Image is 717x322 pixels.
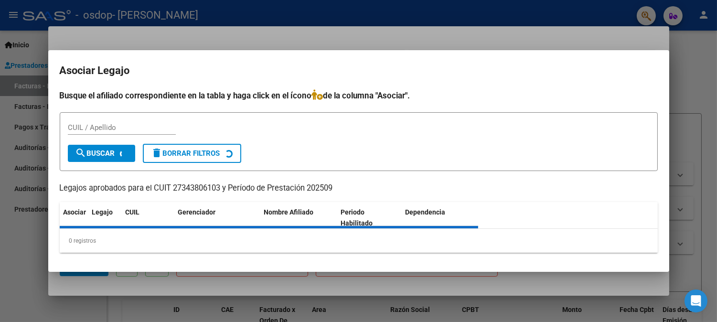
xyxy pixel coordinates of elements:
datatable-header-cell: Dependencia [401,202,478,234]
datatable-header-cell: Nombre Afiliado [260,202,337,234]
span: Gerenciador [178,208,216,216]
div: Open Intercom Messenger [685,290,707,312]
span: Buscar [75,149,115,158]
h4: Busque el afiliado correspondiente en la tabla y haga click en el ícono de la columna "Asociar". [60,89,658,102]
button: Buscar [68,145,135,162]
p: Legajos aprobados para el CUIT 27343806103 y Período de Prestación 202509 [60,182,658,194]
span: Asociar [64,208,86,216]
span: Nombre Afiliado [264,208,314,216]
span: Dependencia [405,208,445,216]
div: 0 registros [60,229,658,253]
h2: Asociar Legajo [60,62,658,80]
mat-icon: search [75,147,87,159]
span: CUIL [126,208,140,216]
datatable-header-cell: Asociar [60,202,88,234]
datatable-header-cell: Periodo Habilitado [337,202,401,234]
mat-icon: delete [151,147,163,159]
span: Periodo Habilitado [341,208,373,227]
datatable-header-cell: Gerenciador [174,202,260,234]
datatable-header-cell: Legajo [88,202,122,234]
button: Borrar Filtros [143,144,241,163]
span: Legajo [92,208,113,216]
span: Borrar Filtros [151,149,220,158]
datatable-header-cell: CUIL [122,202,174,234]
